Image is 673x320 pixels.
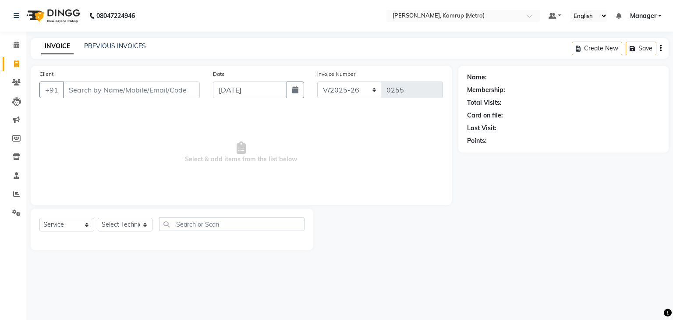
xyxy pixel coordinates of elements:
[467,73,487,82] div: Name:
[630,11,656,21] span: Manager
[467,124,496,133] div: Last Visit:
[467,85,505,95] div: Membership:
[63,82,200,98] input: Search by Name/Mobile/Email/Code
[22,4,82,28] img: logo
[467,111,503,120] div: Card on file:
[317,70,355,78] label: Invoice Number
[467,98,502,107] div: Total Visits:
[39,70,53,78] label: Client
[39,109,443,196] span: Select & add items from the list below
[39,82,64,98] button: +91
[213,70,225,78] label: Date
[41,39,74,54] a: INVOICE
[159,217,305,231] input: Search or Scan
[84,42,146,50] a: PREVIOUS INVOICES
[626,42,656,55] button: Save
[96,4,135,28] b: 08047224946
[467,136,487,146] div: Points:
[572,42,622,55] button: Create New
